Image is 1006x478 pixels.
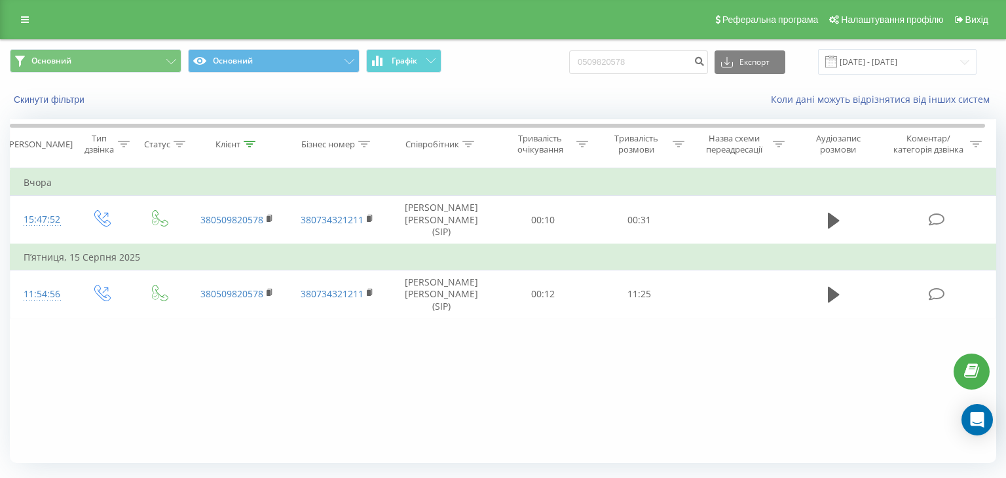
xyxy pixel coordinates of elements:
[301,139,355,150] div: Бізнес номер
[188,49,360,73] button: Основний
[965,14,988,25] span: Вихід
[10,244,996,270] td: П’ятниця, 15 Серпня 2025
[771,93,996,105] a: Коли дані можуть відрізнятися вiд інших систем
[603,133,669,155] div: Тривалість розмови
[495,270,591,319] td: 00:12
[144,139,170,150] div: Статус
[301,213,363,226] a: 380734321211
[495,196,591,244] td: 00:10
[387,270,495,319] td: [PERSON_NAME] [PERSON_NAME] (SIP)
[24,282,59,307] div: 11:54:56
[699,133,770,155] div: Назва схеми переадресації
[841,14,943,25] span: Налаштування профілю
[591,196,688,244] td: 00:31
[24,207,59,232] div: 15:47:52
[890,133,967,155] div: Коментар/категорія дзвінка
[569,50,708,74] input: Пошук за номером
[215,139,240,150] div: Клієнт
[7,139,73,150] div: [PERSON_NAME]
[591,270,688,319] td: 11:25
[507,133,573,155] div: Тривалість очікування
[83,133,115,155] div: Тип дзвінка
[392,56,417,65] span: Графік
[387,196,495,244] td: [PERSON_NAME] [PERSON_NAME] (SIP)
[31,56,71,66] span: Основний
[961,404,993,435] div: Open Intercom Messenger
[800,133,877,155] div: Аудіозапис розмови
[366,49,441,73] button: Графік
[405,139,459,150] div: Співробітник
[10,170,996,196] td: Вчора
[715,50,785,74] button: Експорт
[200,213,263,226] a: 380509820578
[200,287,263,300] a: 380509820578
[10,94,91,105] button: Скинути фільтри
[301,287,363,300] a: 380734321211
[10,49,181,73] button: Основний
[722,14,819,25] span: Реферальна програма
